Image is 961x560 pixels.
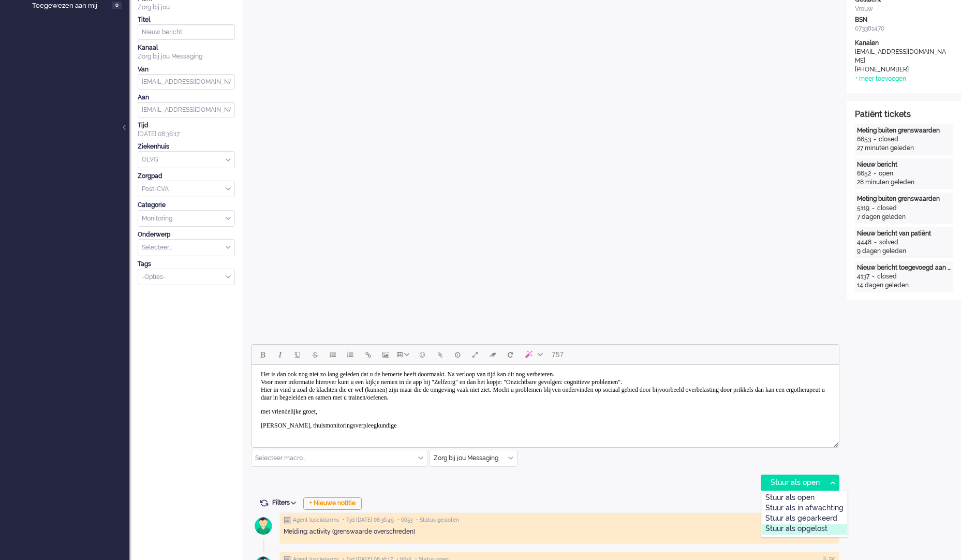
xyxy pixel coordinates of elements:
div: 4448 [857,238,871,247]
div: - [869,272,877,281]
div: Patiënt tickets [855,109,953,121]
div: Stuur als open [762,493,847,504]
span: 0 [112,2,122,9]
span: • Status gesloten [416,517,459,524]
div: Select Tags [138,269,235,286]
div: Aan [138,93,235,102]
div: Van [138,65,235,74]
div: [PHONE_NUMBER] [855,65,948,74]
img: ic_note_grey.svg [284,517,291,524]
div: Tags [138,260,235,269]
p: Het is dan ook nog niet zo lang geleden dat u de beroerte heeft doormaakt. Na verloop van tijd ka... [9,6,578,37]
div: Nieuw bericht [857,160,951,169]
div: Tijd [138,121,235,130]
div: Kanaal [138,43,235,52]
div: - [871,135,879,144]
div: Meting buiten grenswaarden [857,195,951,203]
div: [DATE] 08:36:17 [138,121,235,139]
div: Zorgpad [138,172,235,181]
button: Italic [271,346,289,363]
div: 6653 [857,135,871,144]
span: Toegewezen aan mij [32,1,109,11]
button: Reset content [501,346,519,363]
button: AI [519,346,547,363]
button: Delay message [449,346,466,363]
button: Bullet list [324,346,342,363]
div: 073381470 [855,24,953,33]
button: Bold [254,346,271,363]
button: 757 [547,346,568,363]
div: [EMAIL_ADDRESS][DOMAIN_NAME] [855,48,948,65]
div: closed [877,204,897,213]
div: Titel [138,16,235,24]
div: open [879,169,893,178]
div: Meting buiten grenswaarden [857,126,951,135]
div: Zorg bij jou [138,3,235,12]
div: Kanalen [855,39,953,48]
button: Underline [289,346,306,363]
span: Filters [272,499,300,506]
div: solved [879,238,898,247]
div: 14 dagen geleden [857,281,951,290]
div: - [871,238,879,247]
span: Agent lusciialarms [293,517,339,524]
div: closed [879,135,898,144]
div: Nieuw bericht van patiënt [857,229,951,238]
div: BSN [855,16,953,24]
div: Onderwerp [138,230,235,239]
p: met vriendelijke groet, [9,43,578,51]
div: Vrouw [855,5,953,13]
button: Strikethrough [306,346,324,363]
button: Insert/edit link [359,346,377,363]
button: Insert/edit image [377,346,394,363]
img: avatar [250,513,276,539]
div: closed [877,272,897,281]
div: 27 minuten geleden [857,144,951,153]
span: 757 [552,350,564,359]
button: Clear formatting [484,346,501,363]
div: 7 dagen geleden [857,213,951,222]
div: + meer toevoegen [855,75,906,83]
button: Emoticons [413,346,431,363]
div: Ziekenhuis [138,142,235,151]
span: • 6653 [397,517,412,524]
div: - [869,204,877,213]
div: Resize [830,438,839,447]
div: Stuur als open [761,475,826,491]
div: Stuur als opgelost [762,524,847,535]
div: 5119 [857,204,869,213]
div: 9 dagen geleden [857,247,951,256]
div: Zorg bij jou Messaging [138,52,235,61]
div: - [871,169,879,178]
div: 6652 [857,169,871,178]
div: + Nieuwe notitie [303,497,362,510]
p: [PERSON_NAME], thuismonitoringsverpleegkundige [9,57,578,65]
button: Fullscreen [466,346,484,363]
div: 4137 [857,272,869,281]
button: Numbered list [342,346,359,363]
button: Add attachment [431,346,449,363]
div: 28 minuten geleden [857,178,951,187]
div: Melding: activity (grenswaarde overschreden) [284,527,835,536]
div: Stuur als geparkeerd [762,514,847,524]
div: Categorie [138,201,235,210]
iframe: Rich Text Area [252,365,839,438]
div: Stuur als in afwachting [762,504,847,514]
button: Table [394,346,413,363]
span: • Tijd [DATE] 08:36:49 [343,517,394,524]
div: Nieuw bericht toegevoegd aan gesprek [857,263,951,272]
